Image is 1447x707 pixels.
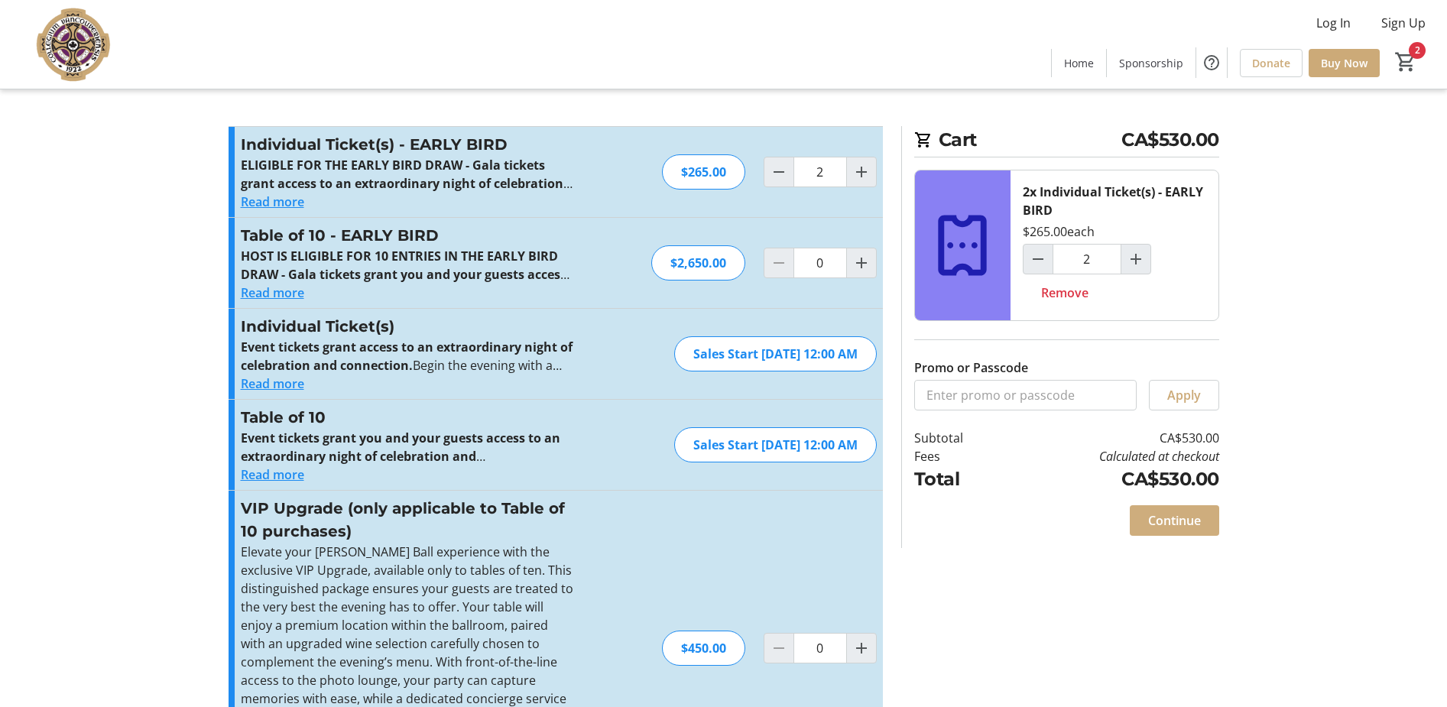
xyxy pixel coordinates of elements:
[1148,511,1201,530] span: Continue
[241,284,304,302] button: Read more
[241,465,304,484] button: Read more
[914,429,1003,447] td: Subtotal
[1240,49,1303,77] a: Donate
[1023,277,1107,308] button: Remove
[793,157,847,187] input: Individual Ticket(s) - EARLY BIRD Quantity
[1149,380,1219,410] button: Apply
[674,427,877,462] div: Sales Start [DATE] 12:00 AM
[241,157,573,210] strong: ELIGIBLE FOR THE EARLY BIRD DRAW - Gala tickets grant access to an extraordinary night of celebra...
[1121,245,1150,274] button: Increment by one
[847,634,876,663] button: Increment by one
[241,224,575,247] h3: Table of 10 - EARLY BIRD
[1119,55,1183,71] span: Sponsorship
[241,375,304,393] button: Read more
[914,380,1137,410] input: Enter promo or passcode
[1041,284,1088,302] span: Remove
[674,336,877,371] div: Sales Start [DATE] 12:00 AM
[241,339,573,374] strong: Event tickets grant access to an extraordinary night of celebration and connection.
[1052,49,1106,77] a: Home
[1002,447,1218,465] td: Calculated at checkout
[914,465,1003,493] td: Total
[241,497,575,543] h3: VIP Upgrade (only applicable to Table of 10 purchases)
[1381,14,1426,32] span: Sign Up
[793,248,847,278] input: Table of 10 - EARLY BIRD Quantity
[662,154,745,190] div: $265.00
[847,248,876,277] button: Increment by one
[1023,183,1206,219] div: 2x Individual Ticket(s) - EARLY BIRD
[9,6,145,83] img: VC Parent Association's Logo
[1316,14,1351,32] span: Log In
[1252,55,1290,71] span: Donate
[241,247,575,284] p: Begin the evening with a welcome reception and signature cocktail, followed by an exquisite dinne...
[241,406,575,429] h3: Table of 10
[793,633,847,663] input: VIP Upgrade (only applicable to Table of 10 purchases) Quantity
[1369,11,1438,35] button: Sign Up
[1304,11,1363,35] button: Log In
[1053,244,1121,274] input: Individual Ticket(s) - EARLY BIRD Quantity
[1309,49,1380,77] a: Buy Now
[1002,429,1218,447] td: CA$530.00
[1002,465,1218,493] td: CA$530.00
[241,248,569,319] strong: HOST IS ELIGIBLE FOR 10 ENTRIES IN THE EARLY BIRD DRAW - Gala tickets grant you and your guests a...
[651,245,745,281] div: $2,650.00
[241,315,575,338] h3: Individual Ticket(s)
[1024,245,1053,274] button: Decrement by one
[1196,47,1227,78] button: Help
[1392,48,1419,76] button: Cart
[914,358,1028,377] label: Promo or Passcode
[241,338,575,375] p: Begin the evening with a welcome reception and signature cocktail, followed by an exquisite dinne...
[1023,222,1095,241] div: $265.00 each
[914,447,1003,465] td: Fees
[241,133,575,156] h3: Individual Ticket(s) - EARLY BIRD
[1130,505,1219,536] button: Continue
[1321,55,1368,71] span: Buy Now
[241,430,560,483] strong: Event tickets grant you and your guests access to an extraordinary night of celebration and conne...
[1167,386,1201,404] span: Apply
[1121,126,1219,154] span: CA$530.00
[1064,55,1094,71] span: Home
[241,193,304,211] button: Read more
[847,157,876,186] button: Increment by one
[662,631,745,666] div: $450.00
[914,126,1219,157] h2: Cart
[241,156,575,193] p: Begin the evening with a welcome reception and signature cocktail, followed by an exquisite dinne...
[1107,49,1196,77] a: Sponsorship
[764,157,793,186] button: Decrement by one
[241,429,575,465] p: Begin the evening with a welcome reception and signature cocktail, followed by an exquisite dinne...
